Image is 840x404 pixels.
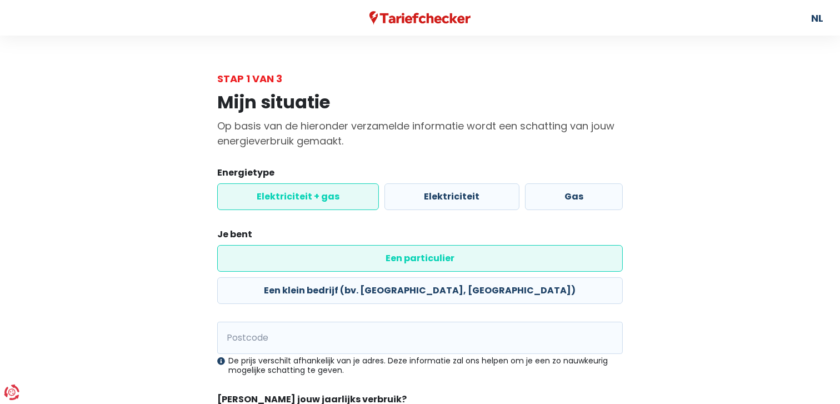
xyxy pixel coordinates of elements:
p: Op basis van de hieronder verzamelde informatie wordt een schatting van jouw energieverbruik gema... [217,118,623,148]
label: Gas [525,183,623,210]
label: Een klein bedrijf (bv. [GEOGRAPHIC_DATA], [GEOGRAPHIC_DATA]) [217,277,623,304]
div: De prijs verschilt afhankelijk van je adres. Deze informatie zal ons helpen om je een zo nauwkeur... [217,356,623,375]
input: 1000 [217,322,623,354]
label: Een particulier [217,245,623,272]
img: Tariefchecker logo [369,11,471,25]
legend: Energietype [217,166,623,183]
legend: Je bent [217,228,623,245]
h1: Mijn situatie [217,92,623,113]
label: Elektriciteit [384,183,519,210]
label: Elektriciteit + gas [217,183,379,210]
div: Stap 1 van 3 [217,71,623,86]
